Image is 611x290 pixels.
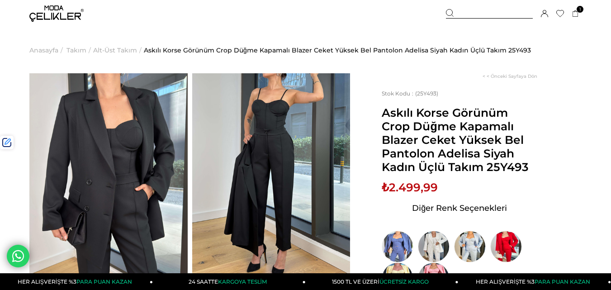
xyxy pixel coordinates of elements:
img: Askılı Korse Görünüm Crop Düğme Kapamalı Blazer Ceket Yüksek Bel Pantolon Adelisa Beyaz Kadın Üçl... [418,231,450,262]
a: Takım [66,27,86,73]
img: Askılı Korse Görünüm Crop Düğme Kapamalı Blazer Ceket Yüksek Bel Pantolon Adelisa Mavi Kadın Üçlü... [454,231,486,262]
a: 24 SAATTEKARGOYA TESLİM [153,273,306,290]
img: Askılı Korse Görünüm Crop Düğme Kapamalı Blazer Ceket Yüksek Bel Pantolon Adelisa Kırmızı Kadın Ü... [490,231,522,262]
a: 1500 TL VE ÜZERİÜCRETSİZ KARGO [306,273,459,290]
span: KARGOYA TESLİM [218,278,267,285]
a: Alt-Üst Takım [93,27,137,73]
img: Askılı Korse Görünüm Crop Düğme Kapamalı Blazer Ceket Yüksek Bel Pantolon Adelisa İndigo Kadın Üç... [382,231,413,262]
li: > [29,27,65,73]
a: Askılı Korse Görünüm Crop Düğme Kapamalı Blazer Ceket Yüksek Bel Pantolon Adelisa Siyah Kadın Üçl... [144,27,531,73]
a: < < Önceki Sayfaya Dön [483,73,537,79]
span: PARA PUAN KAZAN [76,278,132,285]
a: 1 [572,10,579,17]
img: logo [29,5,84,22]
a: Anasayfa [29,27,58,73]
span: PARA PUAN KAZAN [535,278,590,285]
span: Diğer Renk Seçenekleri [412,201,507,215]
li: > [66,27,93,73]
li: > [93,27,144,73]
span: ÜCRETSİZ KARGO [379,278,429,285]
span: 1 [577,6,583,13]
span: Stok Kodu [382,90,415,97]
img: Adelisa Üçlü Takım 25Y493 [192,73,350,284]
img: Adelisa Üçlü Takım 25Y493 [29,73,188,284]
span: ₺2.499,99 [382,181,438,194]
span: (25Y493) [382,90,438,97]
span: Askılı Korse Görünüm Crop Düğme Kapamalı Blazer Ceket Yüksek Bel Pantolon Adelisa Siyah Kadın Üçl... [382,106,537,174]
